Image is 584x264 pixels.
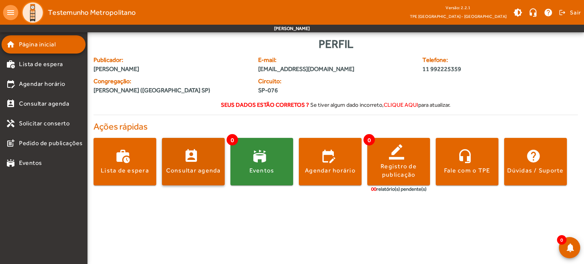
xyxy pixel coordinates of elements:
[94,55,249,65] span: Publicador:
[6,99,15,108] mat-icon: perm_contact_calendar
[310,101,451,108] span: Se tiver algum dado incorreto, para atualizar.
[258,77,331,86] span: Circuito:
[3,5,18,20] mat-icon: menu
[94,121,578,132] h4: Ações rápidas
[166,166,221,175] div: Consultar agenda
[230,138,293,185] button: Eventos
[48,6,136,19] span: Testemunho Metropolitano
[363,134,375,145] span: 0
[19,99,69,108] span: Consultar agenda
[162,138,225,185] button: Consultar agenda
[422,55,537,65] span: Telefone:
[570,6,581,19] span: Sair
[305,166,355,175] div: Agendar horário
[258,65,414,74] span: [EMAIL_ADDRESS][DOMAIN_NAME]
[410,3,506,13] div: Versão: 2.2.1
[371,186,376,192] span: 00
[21,1,44,24] img: Logo TPE
[249,166,275,175] div: Eventos
[367,162,430,179] div: Registro de publicação
[507,166,563,175] div: Dúvidas / Suporte
[19,119,70,128] span: Solicitar conserto
[436,138,498,185] button: Fale com o TPE
[557,235,567,245] span: 0
[19,60,63,69] span: Lista de espera
[101,166,149,175] div: Lista de espera
[19,158,42,168] span: Eventos
[504,138,567,185] button: Dúvidas / Suporte
[221,101,309,108] strong: Seus dados estão corretos ?
[227,134,238,145] span: 0
[19,139,83,148] span: Pedido de publicações
[6,60,15,69] mat-icon: work_history
[94,35,578,52] div: Perfil
[367,138,430,185] button: Registro de publicação
[422,65,537,74] span: 11 992225359
[94,86,210,95] span: [PERSON_NAME] ([GEOGRAPHIC_DATA] SP)
[94,65,249,74] span: [PERSON_NAME]
[371,185,427,193] div: relatório(s) pendente(s)
[258,55,414,65] span: E-mail:
[299,138,362,185] button: Agendar horário
[384,101,418,108] span: clique aqui
[19,79,65,89] span: Agendar horário
[444,166,490,175] div: Fale com o TPE
[94,77,249,86] span: Congregação:
[18,1,136,24] a: Testemunho Metropolitano
[558,7,581,18] button: Sair
[258,86,331,95] span: SP-076
[19,40,56,49] span: Página inicial
[6,79,15,89] mat-icon: edit_calendar
[6,40,15,49] mat-icon: home
[6,139,15,148] mat-icon: post_add
[6,158,15,168] mat-icon: stadium
[410,13,506,20] span: TPE [GEOGRAPHIC_DATA] - [GEOGRAPHIC_DATA]
[94,138,156,185] button: Lista de espera
[6,119,15,128] mat-icon: handyman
